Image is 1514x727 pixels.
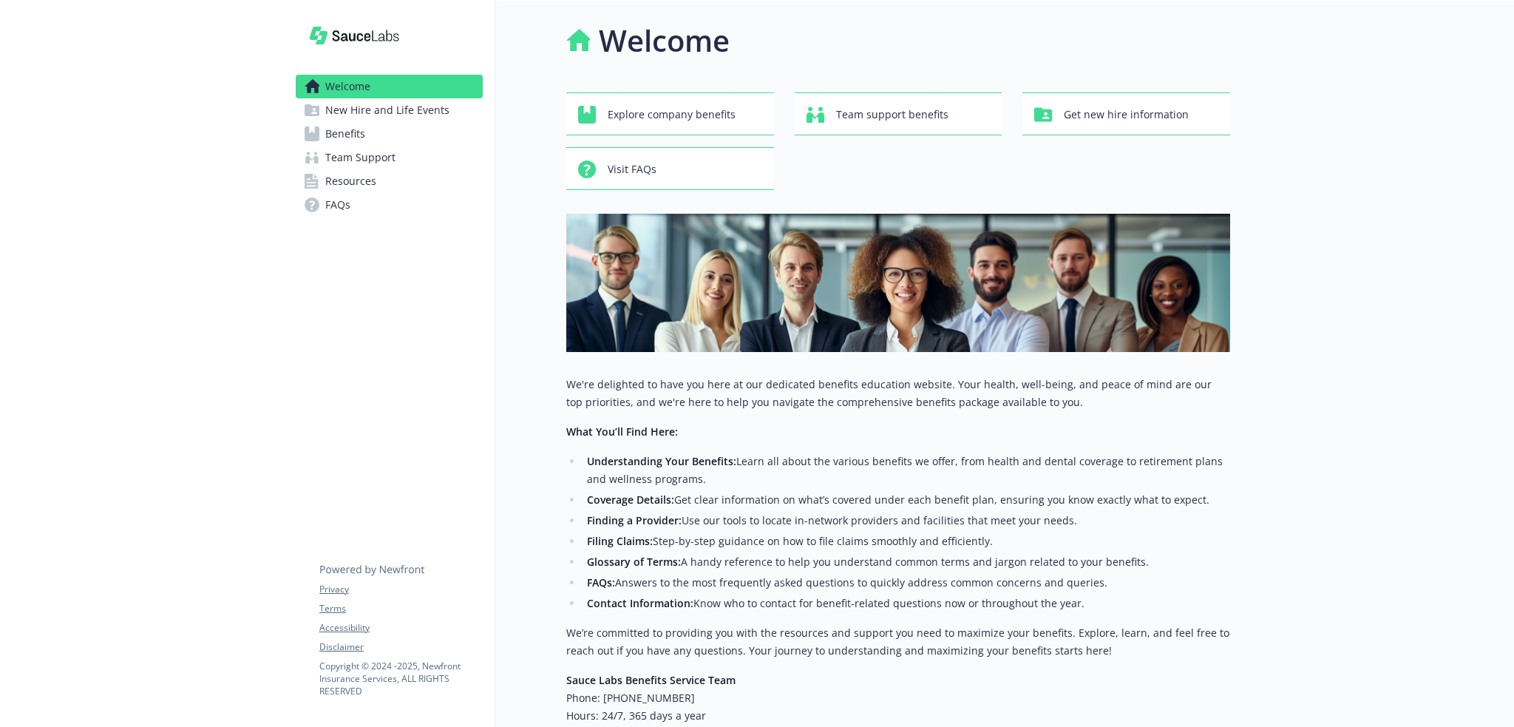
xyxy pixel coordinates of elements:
li: A handy reference to help you understand common terms and jargon related to your benefits. [583,553,1230,571]
a: FAQs [296,193,483,217]
strong: Glossary of Terms: [587,555,681,569]
p: Copyright © 2024 - 2025 , Newfront Insurance Services, ALL RIGHTS RESERVED [319,660,482,697]
span: Get new hire information [1064,101,1189,129]
button: Explore company benefits [566,92,774,135]
h1: Welcome [599,18,730,63]
a: Privacy [319,583,482,596]
span: Explore company benefits [608,101,736,129]
li: Use our tools to locate in-network providers and facilities that meet your needs. [583,512,1230,530]
span: Team support benefits [836,101,948,129]
h6: Hours: 24/7, 365 days a year [566,707,1230,725]
p: We’re committed to providing you with the resources and support you need to maximize your benefit... [566,624,1230,660]
strong: Finding a Provider: [587,513,682,527]
a: Welcome [296,75,483,98]
button: Visit FAQs [566,147,774,190]
a: Resources [296,169,483,193]
strong: Filing Claims: [587,534,653,548]
strong: Coverage Details: [587,493,674,507]
li: Answers to the most frequently asked questions to quickly address common concerns and queries. [583,574,1230,592]
span: FAQs [325,193,350,217]
span: New Hire and Life Events [325,98,449,122]
a: New Hire and Life Events [296,98,483,122]
span: Visit FAQs [608,155,656,183]
li: Know who to contact for benefit-related questions now or throughout the year. [583,595,1230,612]
button: Team support benefits [795,92,1002,135]
span: Resources [325,169,376,193]
img: overview page banner [566,214,1230,352]
strong: FAQs: [587,575,615,589]
strong: Sauce Labs Benefits Service Team [566,673,736,687]
h6: Phone: [PHONE_NUMBER] [566,689,1230,707]
li: Step-by-step guidance on how to file claims smoothly and efficiently. [583,532,1230,550]
li: Learn all about the various benefits we offer, from health and dental coverage to retirement plan... [583,453,1230,488]
a: Benefits [296,122,483,146]
a: Accessibility [319,621,482,635]
span: Welcome [325,75,370,98]
li: Get clear information on what’s covered under each benefit plan, ensuring you know exactly what t... [583,491,1230,509]
span: Team Support [325,146,396,169]
a: Team Support [296,146,483,169]
p: We're delighted to have you here at our dedicated benefits education website. Your health, well-b... [566,376,1230,411]
strong: What You’ll Find Here: [566,425,678,439]
button: Get new hire information [1022,92,1230,135]
strong: Understanding Your Benefits: [587,454,736,468]
a: Disclaimer [319,640,482,654]
span: Benefits [325,122,365,146]
strong: Contact Information: [587,596,693,610]
a: Terms [319,602,482,615]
